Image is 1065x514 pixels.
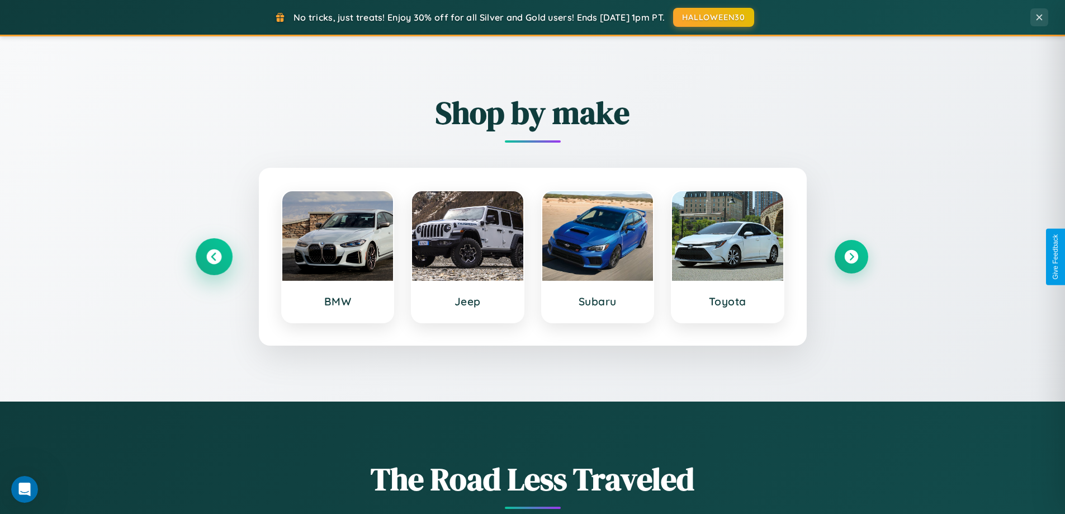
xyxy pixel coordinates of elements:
[11,476,38,503] iframe: Intercom live chat
[294,295,382,308] h3: BMW
[197,91,868,134] h2: Shop by make
[294,12,665,23] span: No tricks, just treats! Enjoy 30% off for all Silver and Gold users! Ends [DATE] 1pm PT.
[423,295,512,308] h3: Jeep
[553,295,642,308] h3: Subaru
[197,458,868,501] h1: The Road Less Traveled
[683,295,772,308] h3: Toyota
[1052,234,1059,280] div: Give Feedback
[673,8,754,27] button: HALLOWEEN30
